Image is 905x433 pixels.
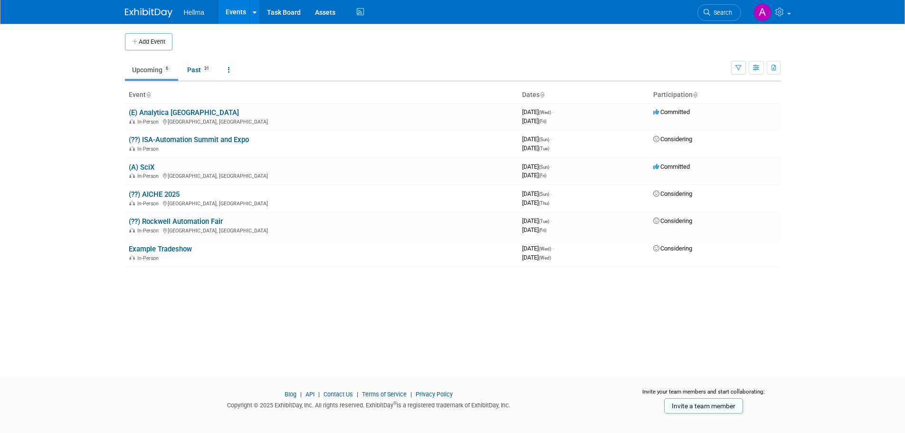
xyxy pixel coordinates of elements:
span: Hellma [184,9,205,16]
span: [DATE] [522,254,551,261]
span: - [553,108,554,115]
span: | [316,391,322,398]
a: Invite a team member [664,398,743,414]
span: (Wed) [539,255,551,260]
span: [DATE] [522,245,554,252]
span: [DATE] [522,172,546,179]
div: [GEOGRAPHIC_DATA], [GEOGRAPHIC_DATA] [129,117,514,125]
a: Sort by Participation Type [693,91,697,98]
span: [DATE] [522,226,546,233]
span: [DATE] [522,135,552,143]
span: (Tue) [539,219,549,224]
a: Sort by Event Name [146,91,151,98]
th: Event [125,87,518,103]
span: (Sun) [539,192,549,197]
span: - [553,245,554,252]
span: Committed [653,108,690,115]
a: Example Tradeshow [129,245,192,253]
span: Committed [653,163,690,170]
span: (Wed) [539,110,551,115]
a: Sort by Start Date [540,91,544,98]
span: Search [710,9,732,16]
a: Upcoming6 [125,61,178,79]
span: In-Person [137,255,162,261]
img: In-Person Event [129,255,135,260]
span: (Sun) [539,164,549,170]
span: (Sun) [539,137,549,142]
a: Blog [285,391,296,398]
a: Privacy Policy [416,391,453,398]
img: Amanda Moreno [753,3,772,21]
span: In-Person [137,228,162,234]
div: [GEOGRAPHIC_DATA], [GEOGRAPHIC_DATA] [129,226,514,234]
a: (E) Analytica [GEOGRAPHIC_DATA] [129,108,239,117]
a: Past31 [180,61,219,79]
span: (Fri) [539,119,546,124]
span: In-Person [137,119,162,125]
span: [DATE] [522,199,549,206]
span: [DATE] [522,117,546,125]
div: Copyright © 2025 ExhibitDay, Inc. All rights reserved. ExhibitDay is a registered trademark of Ex... [125,399,613,410]
span: [DATE] [522,217,552,224]
button: Add Event [125,33,172,50]
span: [DATE] [522,190,552,197]
th: Dates [518,87,649,103]
img: In-Person Event [129,119,135,124]
img: In-Person Event [129,201,135,205]
th: Participation [649,87,781,103]
span: 31 [201,65,212,72]
span: (Thu) [539,201,549,206]
span: [DATE] [522,163,552,170]
div: [GEOGRAPHIC_DATA], [GEOGRAPHIC_DATA] [129,199,514,207]
sup: ® [393,401,397,406]
a: Search [697,4,741,21]
span: In-Person [137,201,162,207]
a: (A) SciX [129,163,154,172]
span: - [551,190,552,197]
span: | [354,391,361,398]
span: - [551,217,552,224]
a: (??) Rockwell Automation Fair [129,217,223,226]
div: Invite your team members and start collaborating: [627,388,781,402]
a: Contact Us [324,391,353,398]
span: (Fri) [539,173,546,178]
img: ExhibitDay [125,8,172,18]
img: In-Person Event [129,228,135,232]
span: Considering [653,217,692,224]
span: | [298,391,304,398]
a: (??) ISA-Automation Summit and Expo [129,135,249,144]
span: In-Person [137,173,162,179]
span: (Fri) [539,228,546,233]
span: Considering [653,245,692,252]
span: - [551,163,552,170]
span: | [408,391,414,398]
a: Terms of Service [362,391,407,398]
span: [DATE] [522,108,554,115]
span: [DATE] [522,144,549,152]
img: In-Person Event [129,146,135,151]
span: Considering [653,135,692,143]
span: 6 [163,65,171,72]
a: API [305,391,314,398]
div: [GEOGRAPHIC_DATA], [GEOGRAPHIC_DATA] [129,172,514,179]
img: In-Person Event [129,173,135,178]
span: (Wed) [539,246,551,251]
a: (??) AICHE 2025 [129,190,180,199]
span: (Tue) [539,146,549,151]
span: Considering [653,190,692,197]
span: - [551,135,552,143]
span: In-Person [137,146,162,152]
